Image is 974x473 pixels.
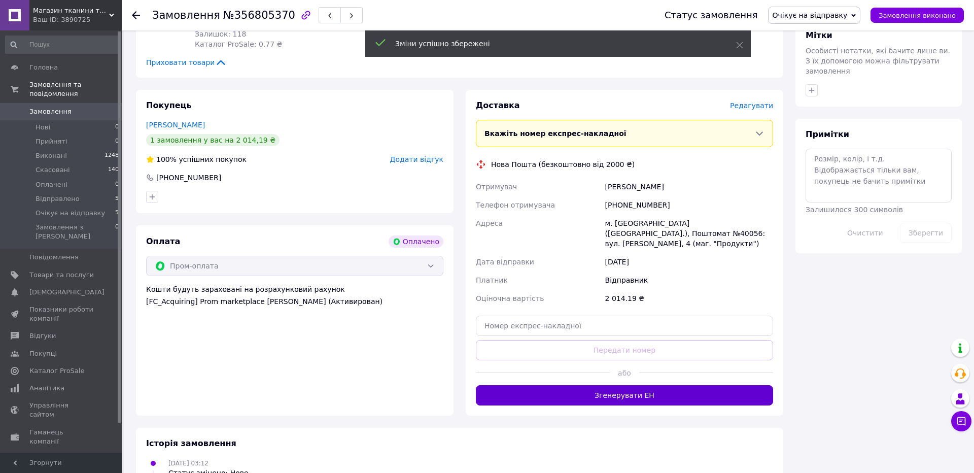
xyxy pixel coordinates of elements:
span: Виконані [36,151,67,160]
span: Примітки [806,129,849,139]
span: Залишилося 300 символів [806,206,903,214]
div: Зміни успішно збережені [395,39,711,49]
span: Очікує на відправку [36,209,105,218]
span: [DEMOGRAPHIC_DATA] [29,288,105,297]
span: Відправлено [36,194,80,204]
span: Доставка [476,100,520,110]
span: Покупці [29,349,57,358]
span: Нові [36,123,50,132]
span: Оплата [146,236,180,246]
span: Каталог ProSale: 0.77 ₴ [195,40,282,48]
span: 5 [115,209,119,218]
span: Редагувати [730,102,773,110]
div: Повернутися назад [132,10,140,20]
div: [FC_Acquiring] Prom marketplace [PERSON_NAME] (Активирован) [146,296,443,307]
span: Дата відправки [476,258,534,266]
span: Телефон отримувача [476,201,555,209]
span: Отримувач [476,183,517,191]
span: Товари та послуги [29,271,94,280]
div: Ваш ID: 3890725 [33,15,122,24]
span: Скасовані [36,165,70,175]
span: 0 [115,223,119,241]
span: Показники роботи компанії [29,305,94,323]
span: Додати відгук [390,155,443,163]
div: [PHONE_NUMBER] [603,196,775,214]
span: Покупець [146,100,192,110]
span: Платник [476,276,508,284]
span: Оціночна вартість [476,294,544,302]
span: Замовлення [29,107,72,116]
span: Приховати товари [146,57,227,67]
span: Адреса [476,219,503,227]
span: [DATE] 03:12 [168,460,208,467]
span: Замовлення та повідомлення [29,80,122,98]
div: успішних покупок [146,154,247,164]
span: Прийняті [36,137,67,146]
span: 100% [156,155,177,163]
span: Головна [29,63,58,72]
span: Очікує на відправку [773,11,848,19]
div: 2 014.19 ₴ [603,289,775,308]
span: Вкажіть номер експрес-накладної [484,129,627,138]
span: Каталог ProSale [29,366,84,376]
span: Мітки [806,30,832,40]
button: Замовлення виконано [871,8,964,23]
div: м. [GEOGRAPHIC_DATA] ([GEOGRAPHIC_DATA].), Поштомат №40056: вул. [PERSON_NAME], 4 (маг. "Продукти") [603,214,775,253]
span: 5 [115,194,119,204]
div: Оплачено [389,235,443,248]
span: Особисті нотатки, які бачите лише ви. З їх допомогою можна фільтрувати замовлення [806,47,950,75]
button: Згенерувати ЕН [476,385,773,406]
span: Замовлення виконано [879,12,956,19]
div: [PHONE_NUMBER] [155,173,222,183]
div: [DATE] [603,253,775,271]
span: Управління сайтом [29,401,94,419]
span: Історія замовлення [146,438,236,448]
div: Нова Пошта (безкоштовно від 2000 ₴) [489,159,637,170]
div: Статус замовлення [665,10,758,20]
input: Номер експрес-накладної [476,316,773,336]
span: 0 [115,137,119,146]
button: Чат з покупцем [951,411,971,431]
span: Замовлення [152,9,220,21]
span: 1248 [105,151,119,160]
span: Відгуки [29,331,56,341]
span: або [610,368,640,378]
span: 0 [115,123,119,132]
div: Кошти будуть зараховані на розрахунковий рахунок [146,284,443,307]
span: 140 [108,165,119,175]
span: Магазин тканини та фурнітури "Креатив" [33,6,109,15]
span: Залишок: 118 [195,30,246,38]
span: Аналітика [29,384,64,393]
input: Пошук [5,36,120,54]
div: Відправник [603,271,775,289]
span: Замовлення з [PERSON_NAME] [36,223,115,241]
span: Повідомлення [29,253,79,262]
span: №356805370 [223,9,295,21]
span: 0 [115,180,119,189]
div: [PERSON_NAME] [603,178,775,196]
div: 1 замовлення у вас на 2 014,19 ₴ [146,134,280,146]
a: [PERSON_NAME] [146,121,205,129]
span: Гаманець компанії [29,428,94,446]
span: Оплачені [36,180,67,189]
